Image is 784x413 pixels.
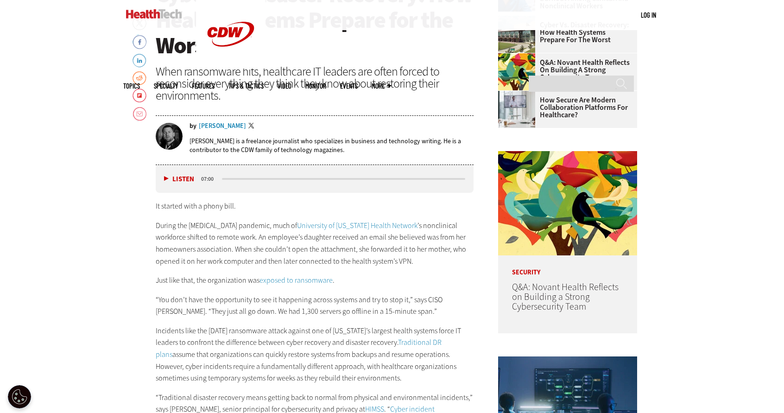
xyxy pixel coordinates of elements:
[297,221,417,230] a: University of [US_STATE] Health Network
[156,294,474,318] p: “You don’t have the opportunity to see it happening across systems and try to stop it,” says CISO...
[8,385,31,408] button: Open Preferences
[498,53,535,90] img: abstract illustration of a tree
[164,176,194,183] button: Listen
[498,255,637,276] p: Security
[228,83,264,89] a: Tips & Tactics
[512,281,619,313] a: Q&A: Novant Health Reflects on Building a Strong Cybersecurity Team
[156,220,474,267] p: During the [MEDICAL_DATA] pandemic, much of ’s nonclinical workforce shifted to remote work. An e...
[199,123,246,129] a: [PERSON_NAME]
[156,65,474,102] div: When ransomware hits, healthcare IT leaders are often forced to reconsider everything they think ...
[259,275,333,285] a: exposed to ransomware
[156,200,474,212] p: It started with a phony bill.
[498,96,632,119] a: How Secure Are Modern Collaboration Platforms for Healthcare?
[498,91,535,128] img: care team speaks with physician over conference call
[340,83,358,89] a: Events
[126,9,182,19] img: Home
[123,83,140,89] span: Topics
[498,151,637,255] img: abstract illustration of a tree
[641,11,656,19] a: Log in
[641,10,656,20] div: User menu
[154,83,178,89] span: Specialty
[196,61,266,71] a: CDW
[156,165,474,193] div: media player
[156,325,474,384] p: Incidents like the [DATE] ransomware attack against one of [US_STATE]’s largest health systems fo...
[192,83,215,89] a: Features
[200,175,221,183] div: duration
[372,83,391,89] span: More
[190,123,196,129] span: by
[305,83,326,89] a: MonITor
[190,137,474,154] p: [PERSON_NAME] is a freelance journalist who specializes in business and technology writing. He is...
[8,385,31,408] div: Cookie Settings
[248,123,257,130] a: Twitter
[156,274,474,286] p: Just like that, the organization was .
[278,83,291,89] a: Video
[498,91,540,98] a: care team speaks with physician over conference call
